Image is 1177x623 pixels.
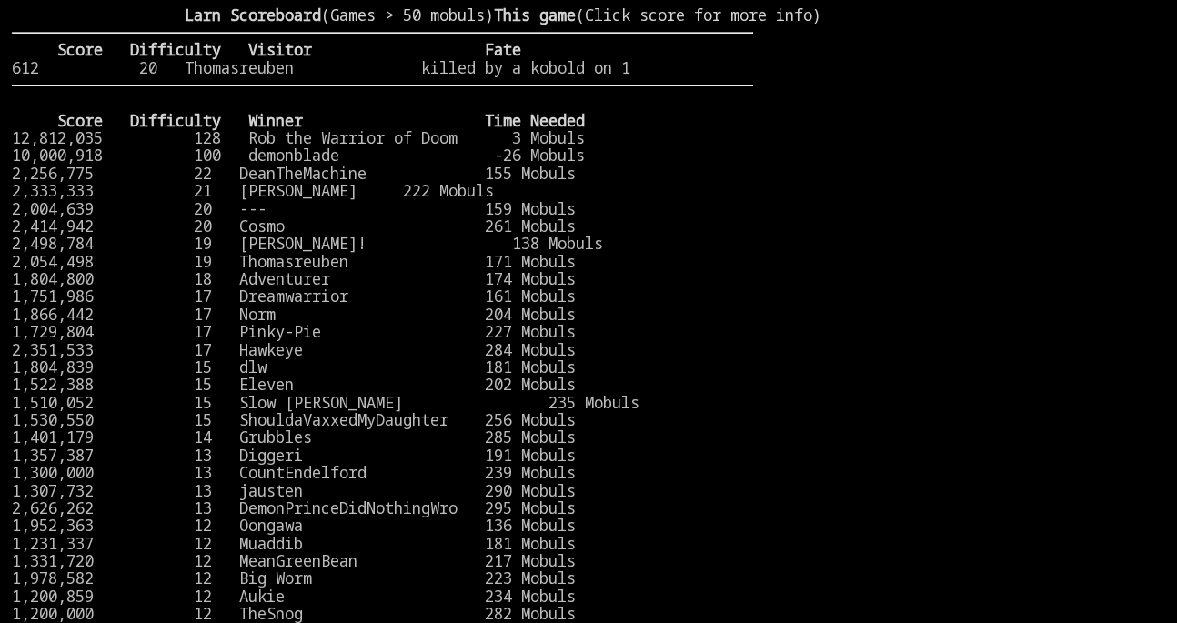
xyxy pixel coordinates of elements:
[12,480,576,501] a: 1,307,732 13 jausten 290 Mobuls
[57,110,585,131] b: Score Difficulty Winner Time Needed
[12,57,630,78] a: 612 20 Thomasreuben killed by a kobold on 1
[12,127,585,148] a: 12,812,035 128 Rob the Warrior of Doom 3 Mobuls
[12,409,576,430] a: 1,530,550 15 ShouldaVaxxedMyDaughter 256 Mobuls
[12,6,753,592] larn: (Games > 50 mobuls) (Click score for more info) Click on a score for more information ---- Reload...
[12,198,576,219] a: 2,004,639 20 --- 159 Mobuls
[12,251,576,272] a: 2,054,498 19 Thomasreuben 171 Mobuls
[12,304,576,325] a: 1,866,442 17 Norm 204 Mobuls
[12,392,639,413] a: 1,510,052 15 Slow [PERSON_NAME] 235 Mobuls
[12,145,585,166] a: 10,000,918 100 demonblade -26 Mobuls
[12,216,576,236] a: 2,414,942 20 Cosmo 261 Mobuls
[12,515,576,536] a: 1,952,363 12 Oongawa 136 Mobuls
[12,427,576,447] a: 1,401,179 14 Grubbles 285 Mobuls
[12,374,576,395] a: 1,522,388 15 Eleven 202 Mobuls
[12,321,576,342] a: 1,729,804 17 Pinky-Pie 227 Mobuls
[12,268,576,289] a: 1,804,800 18 Adventurer 174 Mobuls
[12,497,576,518] a: 2,626,262 13 DemonPrinceDidNothingWro 295 Mobuls
[494,5,576,25] b: This game
[12,462,576,483] a: 1,300,000 13 CountEndelford 239 Mobuls
[12,445,576,466] a: 1,357,387 13 Diggeri 191 Mobuls
[12,233,603,254] a: 2,498,784 19 [PERSON_NAME]! 138 Mobuls
[12,357,576,377] a: 1,804,839 15 dlw 181 Mobuls
[12,550,576,571] a: 1,331,720 12 MeanGreenBean 217 Mobuls
[12,286,576,306] a: 1,751,986 17 Dreamwarrior 161 Mobuls
[12,163,576,184] a: 2,256,775 22 DeanTheMachine 155 Mobuls
[185,5,321,25] b: Larn Scoreboard
[12,180,494,201] a: 2,333,333 21 [PERSON_NAME] 222 Mobuls
[12,586,576,607] a: 1,200,859 12 Aukie 234 Mobuls
[57,39,521,60] b: Score Difficulty Visitor Fate
[12,339,576,360] a: 2,351,533 17 Hawkeye 284 Mobuls
[12,568,576,588] a: 1,978,582 12 Big Worm 223 Mobuls
[12,533,576,554] a: 1,231,337 12 Muaddib 181 Mobuls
